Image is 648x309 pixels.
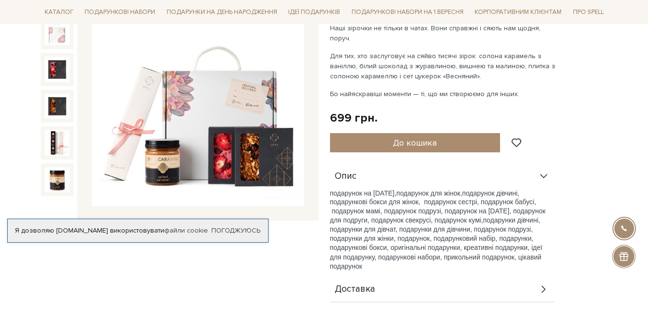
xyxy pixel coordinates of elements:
[330,89,555,99] p: Бо найяскравіші моменти — ті, що ми створюємо для інших.
[45,167,70,192] img: Подарунок Сяюча зірка
[396,189,462,197] span: подарунок для жінок,
[45,94,70,119] img: Подарунок Сяюча зірка
[335,285,375,294] span: Доставка
[330,189,397,197] span: подарунок на [DATE],
[45,20,70,45] img: Подарунок Сяюча зірка
[81,5,159,20] a: Подарункові набори
[393,137,437,148] span: До кошика
[330,189,546,224] span: подарунок дівчині, подарункові бокси для жінок, подарунок сестрі, подарунок бабусі, подарунок мам...
[8,226,268,235] div: Я дозволяю [DOMAIN_NAME] використовувати
[330,133,501,152] button: До кошика
[348,4,467,20] a: Подарункові набори на 1 Вересня
[569,5,608,20] a: Про Spell
[211,226,260,235] a: Погоджуюсь
[45,130,70,155] img: Подарунок Сяюча зірка
[41,5,77,20] a: Каталог
[330,23,555,43] p: Наші зірочки не тільки в чатах. Вони справжні і сяють нам щодня, поруч.
[330,51,555,81] p: Для тих, хто заслуговує на сяйво тисячі зірок: солона карамель з ваніллю, білий шоколад з журавли...
[284,5,344,20] a: Ідеї подарунків
[330,216,543,270] span: подарунки дівчині, подарунки для дівчат, подарунки для дівчини, подарунок подрузі, подарунки для ...
[164,226,208,235] a: файли cookie
[471,4,565,20] a: Корпоративним клієнтам
[163,5,281,20] a: Подарунки на День народження
[335,172,356,181] span: Опис
[45,57,70,82] img: Подарунок Сяюча зірка
[330,111,378,125] div: 699 грн.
